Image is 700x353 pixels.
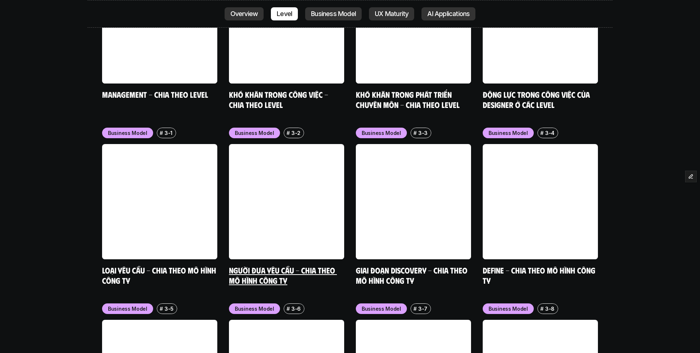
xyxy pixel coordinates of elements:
p: 3-4 [545,129,555,137]
a: Loại yêu cầu - Chia theo mô hình công ty [102,265,218,285]
p: Business Model [108,305,147,313]
h6: # [540,130,544,136]
p: 3-8 [545,305,555,313]
h6: # [413,306,417,311]
h6: # [540,306,544,311]
p: Business Model [362,305,401,313]
p: 3-2 [291,129,300,137]
p: Business Model [362,129,401,137]
p: 3-5 [164,305,174,313]
p: Business Model [489,129,528,137]
p: 3-3 [418,129,428,137]
a: Management - Chia theo level [102,89,208,99]
h6: # [413,130,417,136]
h6: # [287,306,290,311]
p: Business Model [235,305,274,313]
p: Business Model [235,129,274,137]
a: Overview [225,7,264,20]
a: Khó khăn trong công việc - Chia theo Level [229,89,330,109]
p: Business Model [108,129,147,137]
p: 3-6 [291,305,301,313]
p: Business Model [489,305,528,313]
h6: # [160,306,163,311]
a: Giai đoạn Discovery - Chia theo mô hình công ty [356,265,469,285]
button: Edit Framer Content [685,171,696,182]
a: Define - Chia theo mô hình công ty [483,265,597,285]
a: Người đưa yêu cầu - Chia theo mô hình công ty [229,265,337,285]
h6: # [160,130,163,136]
a: Động lực trong công việc của designer ở các level [483,89,592,109]
p: 3-7 [418,305,427,313]
a: Khó khăn trong phát triển chuyên môn - Chia theo level [356,89,460,109]
p: 3-1 [164,129,172,137]
h6: # [287,130,290,136]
